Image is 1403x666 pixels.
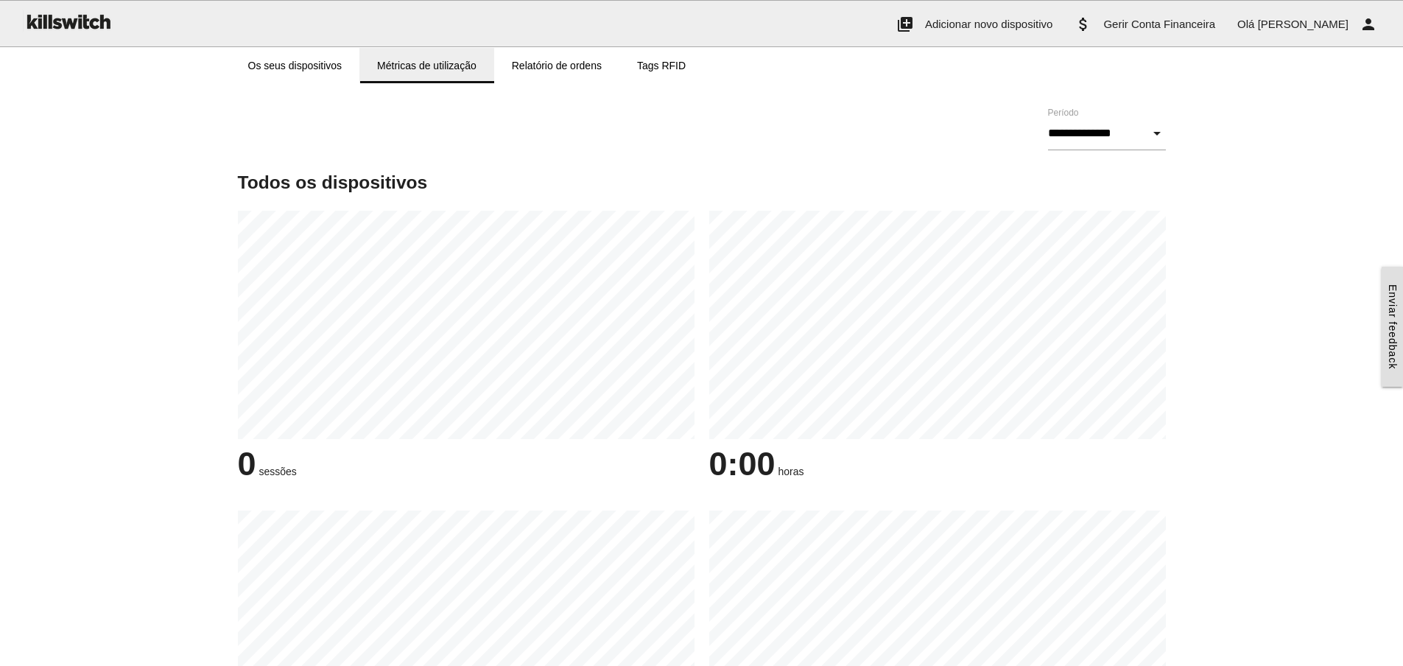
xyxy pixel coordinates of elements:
[1237,18,1254,30] span: Olá
[1382,267,1403,387] a: Enviar feedback
[231,48,360,83] a: Os seus dispositivos
[925,18,1052,30] span: Adicionar novo dispositivo
[1103,18,1215,30] span: Gerir Conta Financeira
[1360,1,1377,48] i: person
[238,445,256,483] span: 0
[778,466,804,477] span: horas
[22,1,113,42] img: ks-logo-black-160-b.png
[494,48,619,83] a: Relatório de ordens
[709,445,776,483] span: 0:00
[1258,18,1349,30] span: [PERSON_NAME]
[238,172,1166,192] h5: Todos os dispositivos
[359,48,494,83] a: Métricas de utilização
[1048,106,1079,119] label: Período
[896,1,914,48] i: add_to_photos
[259,466,296,477] span: sessões
[1075,1,1092,48] i: attach_money
[619,48,703,83] a: Tags RFID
